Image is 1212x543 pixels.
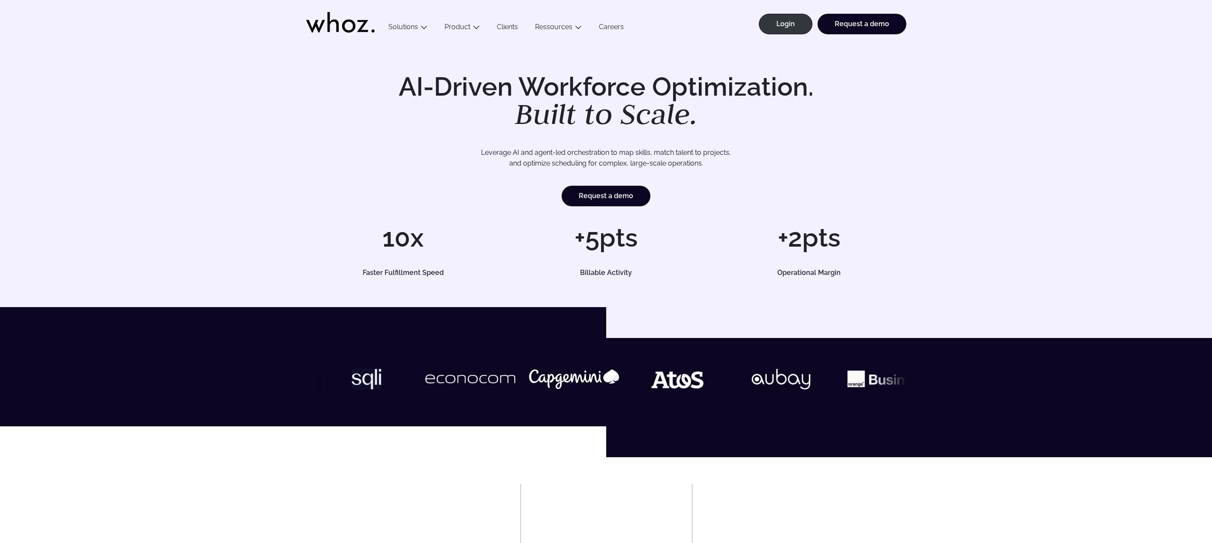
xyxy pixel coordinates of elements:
[436,23,488,34] button: Product
[306,225,500,250] h1: 10x
[380,23,436,34] button: Solutions
[722,269,896,276] h5: Operational Margin
[509,225,703,250] h1: +5pts
[387,74,826,129] h1: AI-Driven Workforce Optimization.
[445,23,470,31] a: Product
[562,186,650,206] a: Request a demo
[488,23,526,34] a: Clients
[526,23,590,34] button: Ressources
[759,14,812,34] a: Login
[535,23,572,31] a: Ressources
[590,23,632,34] a: Careers
[712,225,906,250] h1: +2pts
[818,14,906,34] a: Request a demo
[336,147,876,169] p: Leverage AI and agent-led orchestration to map skills, match talent to projects, and optimize sch...
[515,95,698,133] em: Built to Scale.
[316,269,490,276] h5: Faster Fulfillment Speed
[519,269,694,276] h5: Billable Activity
